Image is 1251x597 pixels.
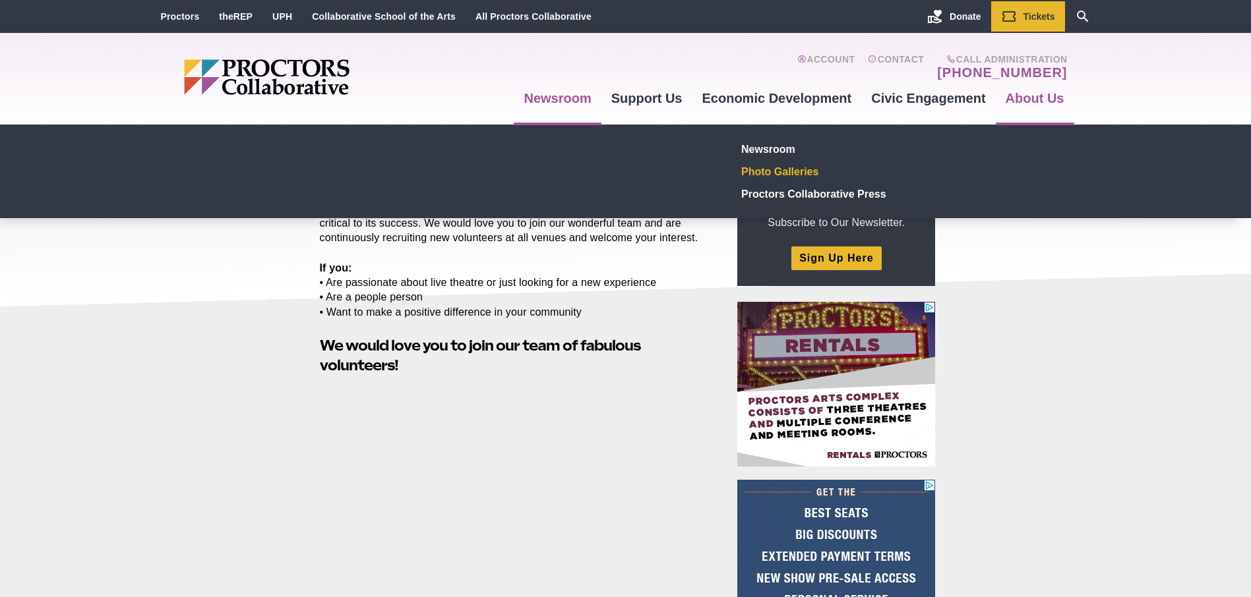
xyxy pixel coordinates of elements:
a: Economic Development [692,80,862,116]
img: Proctors logo [184,59,451,95]
a: Account [797,54,855,80]
span: Tickets [1023,11,1055,22]
p: Proctors Collaborative is grateful for the efforts of its volunteers who have been critical to it... [320,202,708,245]
p: • Are passionate about live theatre or just looking for a new experience • Are a people person • ... [320,261,708,319]
a: Civic Engagement [861,80,995,116]
a: Search [1065,1,1101,32]
a: Support Us [601,80,692,116]
iframe: Advertisement [737,302,935,467]
a: Newsroom [514,80,601,116]
a: [PHONE_NUMBER] [937,65,1067,80]
strong: We would love you to join our team of fabulous volunteers [320,337,640,374]
a: Tickets [991,1,1065,32]
a: Collaborative School of the Arts [312,11,456,22]
span: Call Administration [933,54,1067,65]
strong: If you: [320,262,352,273]
a: theREP [219,11,253,22]
a: UPH [272,11,292,22]
a: Contact [868,54,924,80]
a: Sign Up Here [791,246,881,270]
a: Proctors Collaborative Press [737,183,929,205]
span: Donate [950,11,981,22]
a: Newsroom [737,138,929,160]
a: About Us [996,80,1074,116]
a: Donate [917,1,991,32]
h2: ! [320,335,708,376]
a: Proctors [161,11,200,22]
a: All Proctors Collaborative [475,11,592,22]
a: Photo Galleries [737,160,929,183]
